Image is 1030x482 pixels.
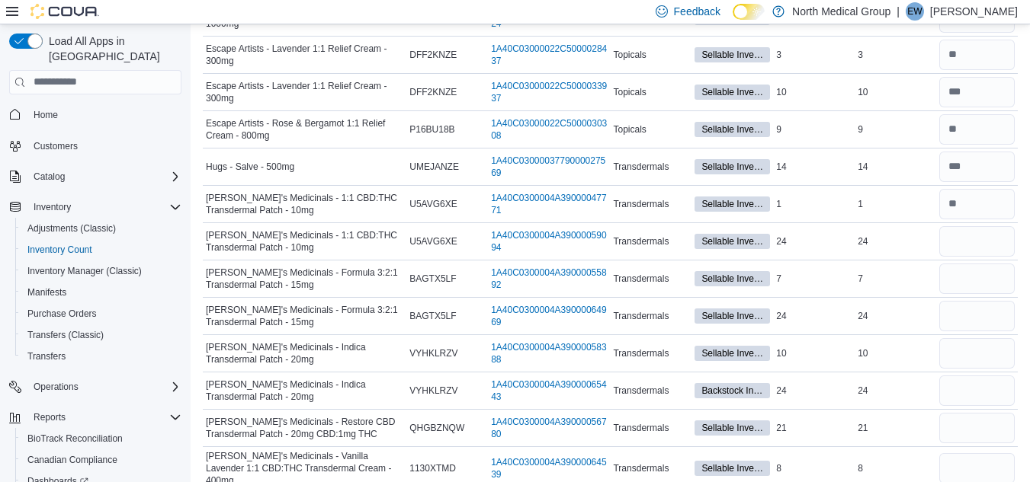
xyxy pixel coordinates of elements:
div: Eric Watson [906,2,924,21]
span: Transfers [21,347,181,365]
span: BAGTX5LF [409,310,456,322]
span: BioTrack Reconciliation [21,429,181,448]
button: Canadian Compliance [15,449,188,471]
span: Sellable Inventory [701,85,763,99]
span: Transdermals [613,198,669,210]
span: Operations [34,381,79,393]
span: Sellable Inventory [695,122,770,137]
span: [PERSON_NAME]'s Medicinals - 1:1 CBD:THC Transdermal Patch - 10mg [206,229,403,254]
button: Transfers (Classic) [15,324,188,346]
a: Transfers [21,347,72,365]
div: 14 [773,158,855,176]
span: Load All Apps in [GEOGRAPHIC_DATA] [43,34,181,64]
div: 14 [855,158,936,176]
span: EW [907,2,922,21]
div: 21 [855,419,936,437]
span: Escape Artists - Lavender 1:1 Relief Cream - 300mg [206,80,403,104]
span: Inventory Count [21,241,181,259]
span: Reports [34,411,66,423]
button: Catalog [27,168,71,186]
button: Manifests [15,282,188,303]
button: Home [3,104,188,126]
span: Reports [27,408,181,426]
a: 1A40C0300004A39000056780 [491,416,607,440]
span: 1130XTMD [409,462,456,474]
span: BioTrack Reconciliation [27,433,123,445]
div: 8 [773,459,855,477]
span: Sellable Inventory [701,123,763,136]
span: QHGBZNQW [409,422,464,434]
a: Transfers (Classic) [21,326,110,344]
a: Inventory Count [21,241,98,259]
span: Transdermals [613,385,669,397]
span: P16BU18B [409,123,454,136]
div: 24 [855,232,936,251]
span: Sellable Inventory [701,48,763,62]
span: Catalog [27,168,181,186]
span: Transdermals [613,310,669,322]
span: [PERSON_NAME]'s Medicinals - Indica Transdermal Patch - 20mg [206,378,403,403]
span: Feedback [674,4,720,19]
span: Hugs - Salve - 500mg [206,161,294,173]
span: Sellable Inventory [701,160,763,174]
button: Adjustments (Classic) [15,218,188,239]
span: Catalog [34,171,65,183]
div: 24 [773,381,855,400]
button: Transfers [15,346,188,367]
button: Operations [3,376,188,397]
span: Backstock Inventory [695,383,770,398]
span: U5AVG6XE [409,235,457,247]
span: [PERSON_NAME]'s Medicinals - Restore CBD Transdermal Patch - 20mg CBD:1mg THC [206,416,403,440]
div: 9 [773,120,855,139]
span: Sellable Inventory [695,308,770,324]
span: Transdermals [613,347,669,359]
p: | [897,2,900,21]
div: 10 [855,83,936,101]
span: Inventory Manager (Classic) [27,265,142,277]
button: Inventory [3,196,188,218]
span: Inventory [27,198,181,216]
span: VYHKLRZV [409,347,457,359]
span: Transdermals [613,161,669,173]
span: Transdermals [613,235,669,247]
div: 21 [773,419,855,437]
a: Home [27,106,64,124]
span: Inventory Count [27,244,92,256]
span: Escape Artists - Rose & Bergamot 1:1 Relief Cream - 800mg [206,117,403,142]
a: Adjustments (Classic) [21,219,122,238]
span: Transdermals [613,422,669,434]
a: 1A40C03000022C5000028437 [491,43,607,67]
p: North Medical Group [792,2,890,21]
span: Sellable Inventory [701,309,763,323]
span: Sellable Inventory [695,196,770,212]
span: Sellable Inventory [695,346,770,361]
div: 24 [773,307,855,325]
span: Transfers (Classic) [27,329,104,341]
span: [PERSON_NAME]'s Medicinals - Formula 3:2:1 Transdermal Patch - 15mg [206,304,403,328]
span: Manifests [27,286,66,298]
span: Topicals [613,86,646,98]
span: [PERSON_NAME]'s Medicinals - Formula 3:2:1 Transdermal Patch - 15mg [206,267,403,291]
span: Purchase Orders [27,308,97,320]
div: 10 [855,344,936,362]
span: Sellable Inventory [701,235,763,248]
span: Adjustments (Classic) [21,219,181,238]
div: 1 [773,195,855,213]
span: Sellable Inventory [701,346,763,360]
span: Topicals [613,123,646,136]
span: Customers [27,136,181,155]
button: BioTrack Reconciliation [15,428,188,449]
button: Inventory Manager (Classic) [15,260,188,282]
button: Purchase Orders [15,303,188,324]
a: 1A40C0300004A39000064539 [491,456,607,480]
div: 3 [855,46,936,64]
a: Inventory Manager (Classic) [21,262,148,280]
p: [PERSON_NAME] [930,2,1018,21]
div: 7 [773,270,855,288]
span: Adjustments (Classic) [27,222,116,235]
a: 1A40C0300004A39000059094 [491,229,607,254]
div: 10 [773,83,855,101]
div: 24 [773,232,855,251]
button: Inventory Count [15,239,188,260]
div: 1 [855,195,936,213]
